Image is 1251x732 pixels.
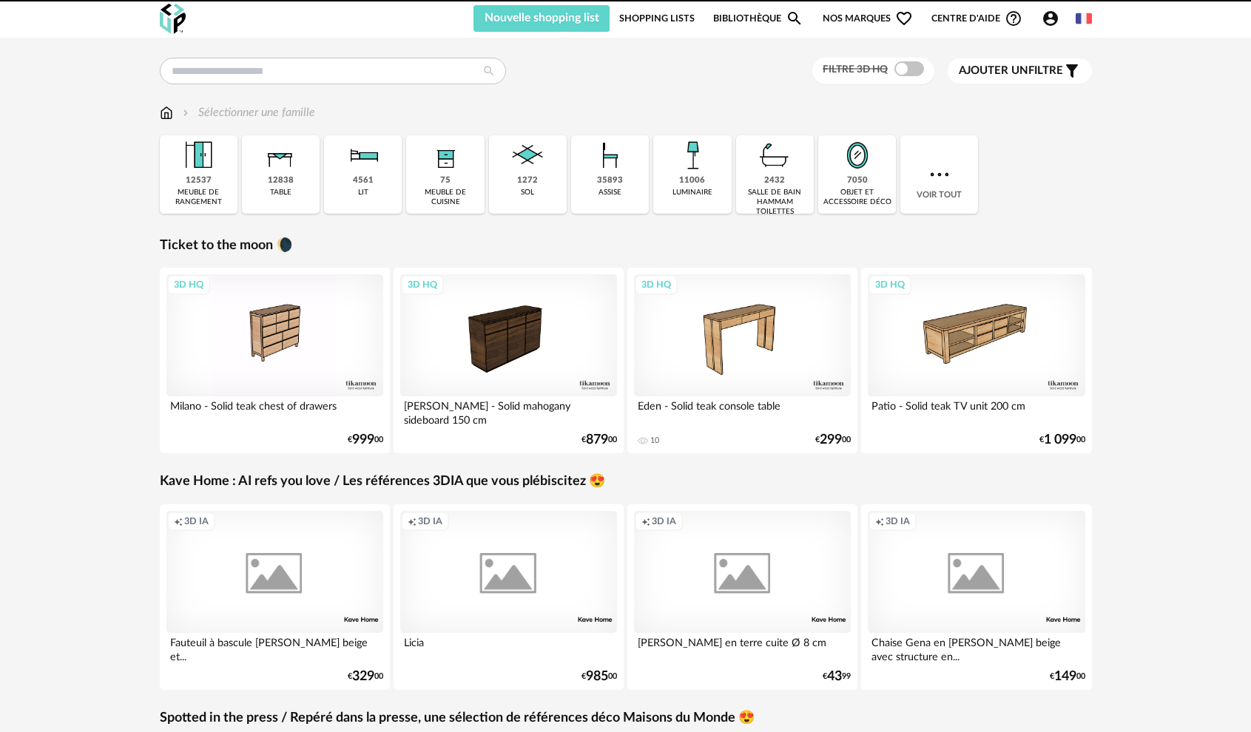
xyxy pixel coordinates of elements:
[348,671,383,682] div: € 00
[521,188,534,197] div: sol
[823,188,891,207] div: objet et accessoire déco
[1044,435,1076,445] span: 1 099
[352,435,374,445] span: 999
[823,5,913,32] span: Nos marques
[1005,10,1022,27] span: Help Circle Outline icon
[931,10,1022,27] span: Centre d'aideHelp Circle Outline icon
[184,515,209,527] span: 3D IA
[634,396,852,426] div: Eden - Solid teak console table
[348,435,383,445] div: € 00
[394,268,624,453] a: 3D HQ [PERSON_NAME] - Solid mahogany sideboard 150 cm €87900
[861,268,1092,453] a: 3D HQ Patio - Solid teak TV unit 200 cm €1 09900
[755,135,795,175] img: Salle%20de%20bain.png
[174,515,183,527] span: Creation icon
[160,473,605,490] a: Kave Home : AI refs you love / Les références 3DIA que vous plébiscitez 😍
[619,5,695,32] a: Shopping Lists
[823,671,851,682] div: € 99
[1042,10,1066,27] span: Account Circle icon
[186,175,212,186] div: 12537
[411,188,479,207] div: meuble de cuisine
[679,175,705,186] div: 11006
[180,104,192,121] img: svg+xml;base64,PHN2ZyB3aWR0aD0iMTYiIGhlaWdodD0iMTYiIHZpZXdCb3g9IjAgMCAxNiAxNiIgZmlsbD0ibm9uZSIgeG...
[650,436,659,446] div: 10
[875,515,884,527] span: Creation icon
[160,710,755,727] a: Spotted in the press / Repéré dans la presse, une sélection de références déco Maisons du Monde 😍
[440,175,451,186] div: 75
[634,633,852,662] div: [PERSON_NAME] en terre cuite Ø 8 cm
[672,188,712,197] div: luminaire
[166,633,384,662] div: Fauteuil à bascule [PERSON_NAME] beige et...
[868,633,1085,662] div: Chaise Gena en [PERSON_NAME] beige avec structure en...
[590,135,630,175] img: Assise.png
[847,175,868,186] div: 7050
[485,12,599,24] span: Nouvelle shopping list
[400,633,618,662] div: Licia
[1050,671,1085,682] div: € 00
[861,504,1092,690] a: Creation icon 3D IA Chaise Gena en [PERSON_NAME] beige avec structure en... €14900
[270,188,291,197] div: table
[741,188,809,217] div: salle de bain hammam toilettes
[713,5,803,32] a: BibliothèqueMagnify icon
[358,188,368,197] div: lit
[886,515,910,527] span: 3D IA
[672,135,712,175] img: Luminaire.png
[1054,671,1076,682] span: 149
[1076,10,1092,27] img: fr
[581,671,617,682] div: € 00
[597,175,623,186] div: 35893
[352,671,374,682] span: 329
[641,515,650,527] span: Creation icon
[815,435,851,445] div: € 00
[425,135,465,175] img: Rangement.png
[400,396,618,426] div: [PERSON_NAME] - Solid mahogany sideboard 150 cm
[586,435,608,445] span: 879
[1042,10,1059,27] span: Account Circle icon
[827,671,842,682] span: 43
[635,275,678,294] div: 3D HQ
[268,175,294,186] div: 12838
[598,188,621,197] div: assise
[926,161,953,188] img: more.7b13dc1.svg
[180,104,315,121] div: Sélectionner une famille
[948,58,1092,84] button: Ajouter unfiltre Filter icon
[343,135,383,175] img: Literie.png
[508,135,547,175] img: Sol.png
[581,435,617,445] div: € 00
[164,188,233,207] div: meuble de rangement
[959,65,1028,76] span: Ajouter un
[652,515,676,527] span: 3D IA
[627,504,858,690] a: Creation icon 3D IA [PERSON_NAME] en terre cuite Ø 8 cm €4399
[786,10,803,27] span: Magnify icon
[178,135,218,175] img: Meuble%20de%20rangement.png
[820,435,842,445] span: 299
[353,175,374,186] div: 4561
[401,275,444,294] div: 3D HQ
[473,5,610,32] button: Nouvelle shopping list
[418,515,442,527] span: 3D IA
[1039,435,1085,445] div: € 00
[160,268,391,453] a: 3D HQ Milano - Solid teak chest of drawers €99900
[160,4,186,34] img: OXP
[868,396,1085,426] div: Patio - Solid teak TV unit 200 cm
[959,64,1063,78] span: filtre
[166,396,384,426] div: Milano - Solid teak chest of drawers
[586,671,608,682] span: 985
[517,175,538,186] div: 1272
[160,504,391,690] a: Creation icon 3D IA Fauteuil à bascule [PERSON_NAME] beige et... €32900
[394,504,624,690] a: Creation icon 3D IA Licia €98500
[260,135,300,175] img: Table.png
[764,175,785,186] div: 2432
[895,10,913,27] span: Heart Outline icon
[627,268,858,453] a: 3D HQ Eden - Solid teak console table 10 €29900
[167,275,210,294] div: 3D HQ
[869,275,911,294] div: 3D HQ
[837,135,877,175] img: Miroir.png
[408,515,417,527] span: Creation icon
[160,104,173,121] img: svg+xml;base64,PHN2ZyB3aWR0aD0iMTYiIGhlaWdodD0iMTciIHZpZXdCb3g9IjAgMCAxNiAxNyIgZmlsbD0ibm9uZSIgeG...
[160,237,292,254] a: Ticket to the moon 🌘
[1063,62,1081,80] span: Filter icon
[900,135,978,214] div: Voir tout
[823,64,888,75] span: Filtre 3D HQ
